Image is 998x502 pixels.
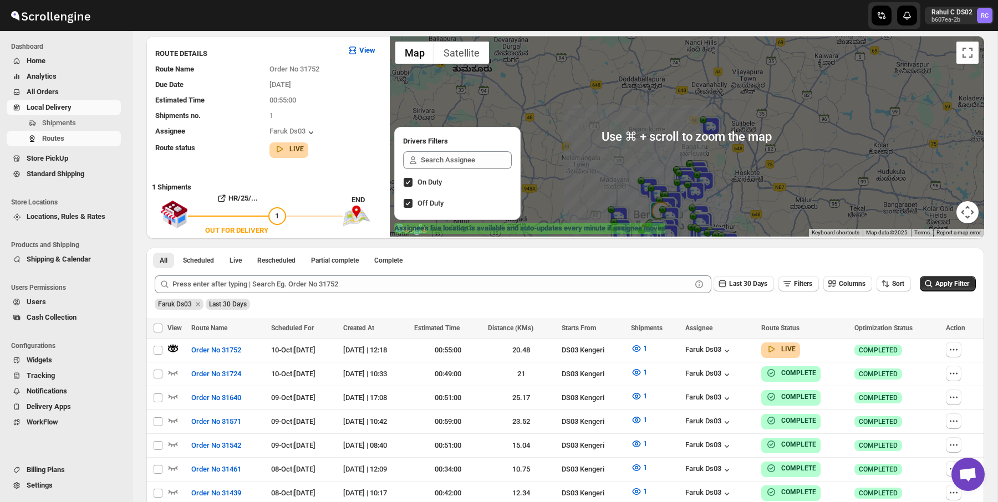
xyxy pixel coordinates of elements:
[7,399,121,414] button: Delivery Apps
[643,463,647,472] span: 1
[257,256,296,265] span: Rescheduled
[925,7,994,24] button: User menu
[7,84,121,100] button: All Orders
[269,127,317,138] button: Faruk Ds03
[414,464,481,475] div: 00:34:00
[781,464,816,472] b: COMPLETE
[859,417,898,426] span: COMPLETED
[7,69,121,84] button: Analytics
[794,280,812,288] span: Filters
[866,229,908,235] span: Map data ©2025
[685,369,732,380] button: Faruk Ds03
[393,222,429,237] img: Google
[823,276,872,291] button: Columns
[27,170,84,178] span: Standard Shipping
[172,275,691,293] input: Press enter after typing | Search Eg. Order No 31752
[761,324,800,332] span: Route Status
[271,370,315,378] span: 10-Oct | [DATE]
[7,209,121,224] button: Locations, Rules & Rates
[562,416,625,427] div: DS03 Kengeri
[781,393,816,401] b: COMPLETE
[9,2,92,29] img: ScrollEngine
[781,488,816,496] b: COMPLETE
[414,440,481,451] div: 00:51:00
[155,80,184,89] span: Due Date
[488,368,555,380] div: 21
[7,478,121,493] button: Settings
[7,294,121,310] button: Users
[27,154,68,162] span: Store PickUp
[892,280,904,288] span: Sort
[414,488,481,499] div: 00:42:00
[778,276,819,291] button: Filters
[7,462,121,478] button: Billing Plans
[624,483,654,500] button: 1
[624,363,654,381] button: 1
[488,416,555,427] div: 23.52
[155,96,205,104] span: Estimated Time
[343,464,408,475] div: [DATE] | 12:09
[685,345,732,356] button: Faruk Ds03
[191,464,241,475] span: Order No 31461
[191,488,241,499] span: Order No 31439
[11,240,125,249] span: Products and Shipping
[781,417,816,424] b: COMPLETE
[643,392,647,400] span: 1
[859,441,898,450] span: COMPLETED
[624,387,654,405] button: 1
[631,324,663,332] span: Shipments
[11,283,125,292] span: Users Permissions
[11,341,125,350] span: Configurations
[42,134,64,142] span: Routes
[188,189,286,207] button: HR/25/...
[185,341,248,359] button: Order No 31752
[167,324,182,332] span: View
[562,440,625,451] div: DS03 Kengeri
[562,464,625,475] div: DS03 Kengeri
[685,417,732,428] button: Faruk Ds03
[685,440,732,452] div: Faruk Ds03
[155,144,195,152] span: Route status
[359,46,375,54] b: View
[271,441,315,449] span: 09-Oct | [DATE]
[374,256,403,265] span: Complete
[434,42,489,64] button: Show satellite imagery
[271,393,315,402] span: 09-Oct | [DATE]
[27,72,57,80] span: Analytics
[191,324,227,332] span: Route Name
[7,252,121,267] button: Shipping & Calendar
[155,48,338,59] h3: ROUTE DETAILS
[685,464,732,475] div: Faruk Ds03
[153,253,174,268] button: All routes
[205,225,268,236] div: OUT FOR DELIVERY
[27,356,52,364] span: Widgets
[643,416,647,424] span: 1
[155,111,201,120] span: Shipments no.
[977,8,992,23] span: Rahul C DS02
[185,365,248,383] button: Order No 31724
[685,393,732,404] div: Faruk Ds03
[27,418,58,426] span: WorkFlow
[414,416,481,427] div: 00:59:00
[488,345,555,356] div: 20.48
[417,178,442,186] span: On Duty
[269,96,296,104] span: 00:55:00
[185,437,248,454] button: Order No 31542
[158,300,192,308] span: Faruk Ds03
[766,463,816,474] button: COMPLETE
[562,345,625,356] div: DS03 Kengeri
[877,276,911,291] button: Sort
[562,488,625,499] div: DS03 Kengeri
[562,392,625,403] div: DS03 Kengeri
[956,42,979,64] button: Toggle fullscreen view
[766,486,816,498] button: COMPLETE
[395,42,434,64] button: Show street map
[624,340,654,357] button: 1
[27,57,45,65] span: Home
[7,131,121,146] button: Routes
[343,440,408,451] div: [DATE] | 08:40
[191,345,241,356] span: Order No 31752
[27,387,67,395] span: Notifications
[643,344,647,352] span: 1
